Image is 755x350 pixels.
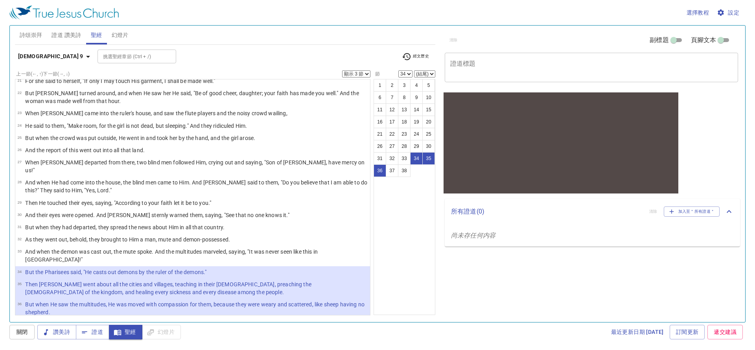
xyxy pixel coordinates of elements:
[676,327,699,337] span: 訂閱更新
[398,79,411,92] button: 3
[82,327,103,337] span: 證道
[374,152,386,165] button: 31
[25,89,368,105] p: But [PERSON_NAME] turned around, and when He saw her He said, "Be of good cheer, daughter; your f...
[410,103,423,116] button: 14
[25,199,211,207] p: Then He touched their eyes, saying, "According to your faith let it be to you."
[25,109,287,117] p: When [PERSON_NAME] came into the ruler's house, and saw the flute players and the noisy crowd wai...
[25,179,368,194] p: And when He had come into the house, the blind men came to Him. And [PERSON_NAME] said to them, "...
[25,122,247,130] p: He said to them, "Make room, for the girl is not dead, but sleeping." And they ridiculed Him.
[17,180,22,184] span: 28
[402,52,429,61] span: 經文歷史
[714,327,737,337] span: 遞交建議
[386,140,398,153] button: 27
[422,91,435,104] button: 10
[386,91,398,104] button: 7
[17,123,22,127] span: 24
[17,225,22,229] span: 31
[17,237,22,241] span: 32
[17,147,22,152] span: 26
[397,51,434,63] button: 經文歷史
[410,128,423,140] button: 24
[664,206,720,217] button: 加入至＂所有證道＂
[16,72,70,76] label: 上一節 (←, ↑) 下一節 (→, ↓)
[410,91,423,104] button: 9
[16,327,28,337] span: 關閉
[17,249,22,253] span: 33
[25,300,368,316] p: But when He saw the multitudes, He was moved with compassion for them, because they were weary an...
[687,8,709,18] span: 選擇教程
[374,164,386,177] button: 36
[398,128,411,140] button: 23
[608,325,667,339] a: 最近更新日期 [DATE]
[25,134,255,142] p: But when the crowd was put outside, He went in and took her by the hand, and the girl arose.
[422,152,435,165] button: 35
[25,248,368,263] p: And when the demon was cast out, the mute spoke. And the multitudes marveled, saying, "It was nev...
[9,6,119,20] img: True Jesus Church
[422,116,435,128] button: 20
[707,325,743,339] a: 遞交建議
[25,236,230,243] p: As they went out, behold, they brought to Him a man, mute and demon-possessed.
[451,207,643,216] p: 所有證道 ( 0 )
[445,199,740,225] div: 所有證道(0)清除加入至＂所有證道＂
[374,103,386,116] button: 11
[52,30,81,40] span: 證道 讚美詩
[17,111,22,115] span: 23
[386,152,398,165] button: 32
[670,325,705,339] a: 訂閱更新
[398,116,411,128] button: 18
[37,325,76,339] button: 讚美詩
[17,90,22,95] span: 22
[25,158,368,174] p: When [PERSON_NAME] departed from there, two blind men followed Him, crying out and saying, "Son o...
[718,8,739,18] span: 設定
[398,164,411,177] button: 38
[17,200,22,204] span: 29
[386,164,398,177] button: 37
[650,35,668,45] span: 副標題
[44,327,70,337] span: 讚美詩
[398,140,411,153] button: 28
[17,212,22,217] span: 30
[410,140,423,153] button: 29
[9,325,35,339] button: 關閉
[25,211,289,219] p: And their eyes were opened. And [PERSON_NAME] sternly warned them, saying, "See that no one knows...
[25,268,206,276] p: But the Pharisees said, "He casts out demons by the ruler of the demons."
[17,282,22,286] span: 35
[374,91,386,104] button: 6
[442,90,680,195] iframe: from-child
[17,135,22,140] span: 25
[25,146,145,154] p: And the report of this went out into all that land.
[374,79,386,92] button: 1
[76,325,109,339] button: 證道
[25,223,225,231] p: But when they had departed, they spread the news about Him in all that country.
[20,30,42,40] span: 詩頌崇拜
[25,77,215,85] p: For she said to herself, "If only I may touch His garment, I shall be made well."
[15,49,96,64] button: [DEMOGRAPHIC_DATA] 9
[422,140,435,153] button: 30
[374,72,380,76] label: 節
[398,103,411,116] button: 13
[715,6,742,20] button: 設定
[112,30,129,40] span: 幻燈片
[17,160,22,164] span: 27
[410,79,423,92] button: 4
[100,52,161,61] input: Type Bible Reference
[91,30,102,40] span: 聖經
[25,280,368,296] p: Then [PERSON_NAME] went about all the cities and villages, teaching in their [DEMOGRAPHIC_DATA], ...
[386,128,398,140] button: 22
[451,232,495,239] i: 尚未存任何内容
[386,103,398,116] button: 12
[398,91,411,104] button: 8
[691,35,716,45] span: 頁腳文本
[683,6,713,20] button: 選擇教程
[410,116,423,128] button: 19
[611,327,664,337] span: 最近更新日期 [DATE]
[115,327,136,337] span: 聖經
[398,152,411,165] button: 33
[422,128,435,140] button: 25
[18,52,83,61] b: [DEMOGRAPHIC_DATA] 9
[410,152,423,165] button: 34
[386,79,398,92] button: 2
[17,78,22,83] span: 21
[17,269,22,274] span: 34
[422,79,435,92] button: 5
